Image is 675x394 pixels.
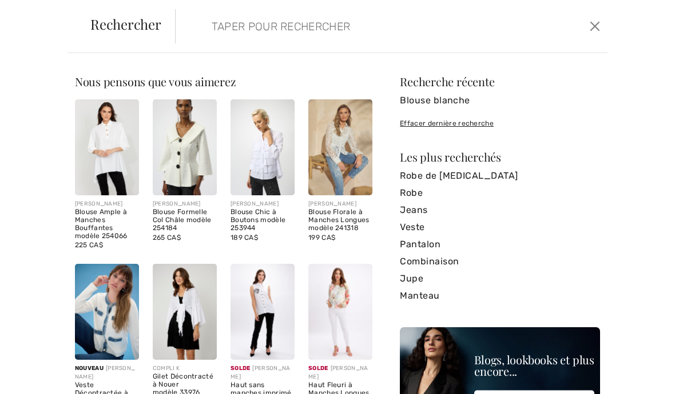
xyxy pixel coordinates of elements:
span: 189 CA$ [231,234,258,242]
div: Effacer dernière recherche [400,118,600,128]
img: Haut Fleuri à Manches Longues modèle 246163. White/orange [308,264,372,360]
div: Blouse Formelle Col Châle modèle 254184 [153,208,217,232]
a: Jeans [400,202,600,219]
img: Blouse Ample à Manches Bouffantes modèle 254066. White [75,99,139,195]
button: Ferme [587,17,603,35]
img: Blouse Chic à Boutons modèle 253944. Optic White [231,99,295,195]
div: Blouse Ample à Manches Bouffantes modèle 254066 [75,208,139,240]
a: Combinaison [400,253,600,270]
div: Blogs, lookbooks et plus encore... [474,354,594,377]
img: Blouse Florale à Manches Longues modèle 241318. White [308,99,372,195]
img: Blouse Formelle Col Châle modèle 254184. Winter White [153,99,217,195]
span: Rechercher [90,17,161,31]
div: [PERSON_NAME] [75,200,139,208]
div: [PERSON_NAME] [231,364,295,381]
a: Manteau [400,287,600,304]
span: Nous pensons que vous aimerez [75,74,236,89]
img: Gilet Décontracté à Nouer modèle 33976. White [153,264,217,360]
img: Veste Décontractée à Boutons modèle 261927. Winter white/indigo [75,264,139,360]
div: Les plus recherchés [400,151,600,163]
span: Solde [308,365,328,372]
span: 199 CA$ [308,234,335,242]
a: Blouse blanche [400,92,600,109]
img: Haut sans manches imprimé modèle 246269U. White [231,264,295,360]
span: Aide [26,8,49,18]
div: [PERSON_NAME] [308,200,372,208]
a: Robe [400,184,600,202]
input: TAPER POUR RECHERCHER [203,9,491,43]
a: Veste [400,219,600,236]
div: [PERSON_NAME] [308,364,372,381]
div: Blouse Florale à Manches Longues modèle 241318 [308,208,372,232]
div: Blouse Chic à Boutons modèle 253944 [231,208,295,232]
span: 265 CA$ [153,234,181,242]
span: 225 CA$ [75,241,103,249]
span: Nouveau [75,365,104,372]
div: [PERSON_NAME] [75,364,139,381]
div: [PERSON_NAME] [231,200,295,208]
a: Robe de [MEDICAL_DATA] [400,167,600,184]
span: Solde [231,365,251,372]
div: COMPLI K [153,364,217,373]
div: [PERSON_NAME] [153,200,217,208]
div: Recherche récente [400,76,600,87]
a: Jupe [400,270,600,287]
a: Pantalon [400,236,600,253]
